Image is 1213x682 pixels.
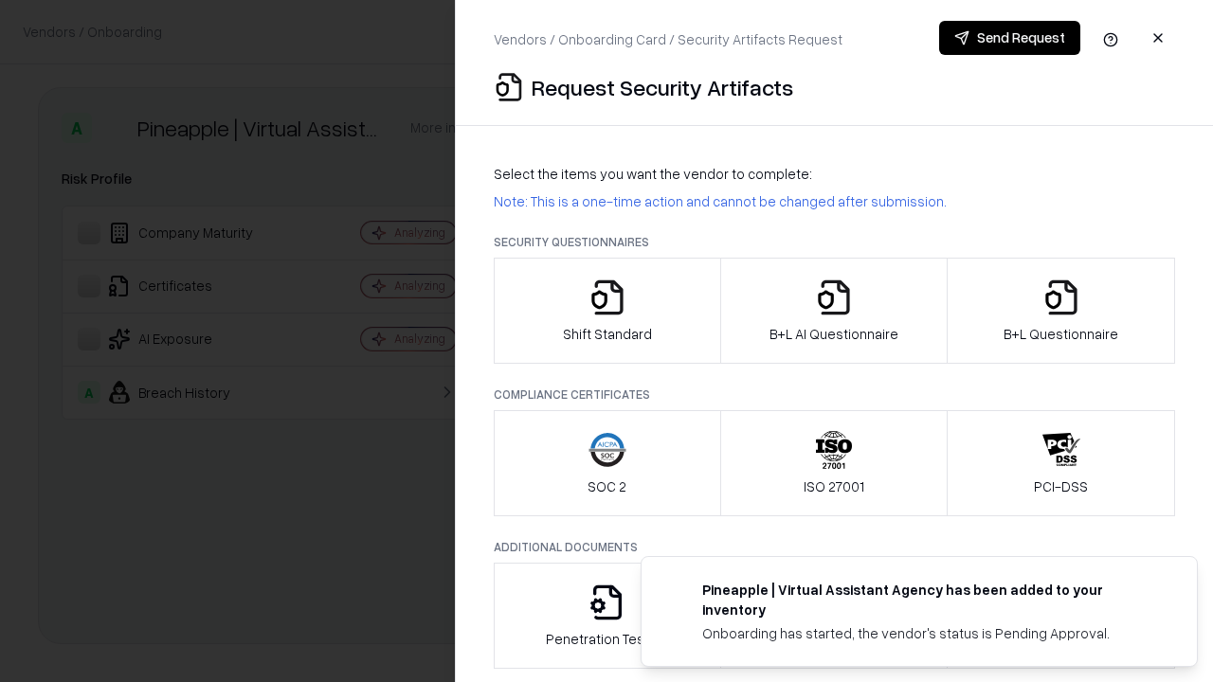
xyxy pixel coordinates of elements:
[563,324,652,344] p: Shift Standard
[494,29,842,49] p: Vendors / Onboarding Card / Security Artifacts Request
[494,258,721,364] button: Shift Standard
[702,580,1151,619] div: Pineapple | Virtual Assistant Agency has been added to your inventory
[769,324,898,344] p: B+L AI Questionnaire
[702,623,1151,643] div: Onboarding has started, the vendor's status is Pending Approval.
[532,72,793,102] p: Request Security Artifacts
[1034,476,1088,496] p: PCI-DSS
[546,629,668,649] p: Penetration Testing
[804,476,864,496] p: ISO 27001
[494,386,1175,403] p: Compliance Certificates
[664,580,687,602] img: trypineapple.com
[494,563,721,669] button: Penetration Testing
[947,410,1175,516] button: PCI-DSS
[947,258,1175,364] button: B+L Questionnaire
[494,164,1175,184] p: Select the items you want the vendor to complete:
[1004,324,1118,344] p: B+L Questionnaire
[720,258,949,364] button: B+L AI Questionnaire
[588,476,626,496] p: SOC 2
[720,410,949,516] button: ISO 27001
[939,21,1080,55] button: Send Request
[494,410,721,516] button: SOC 2
[494,234,1175,250] p: Security Questionnaires
[494,539,1175,555] p: Additional Documents
[494,191,1175,211] p: Note: This is a one-time action and cannot be changed after submission.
